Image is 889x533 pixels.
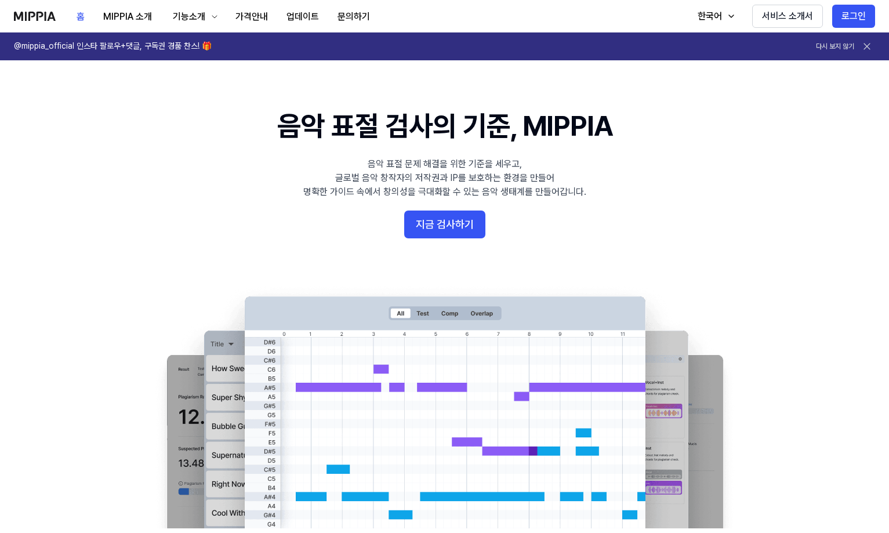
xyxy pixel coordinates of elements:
h1: @mippia_official 인스타 팔로우+댓글, 구독권 경품 찬스! 🎁 [14,41,212,52]
img: logo [14,12,56,21]
button: MIPPIA 소개 [94,5,161,28]
button: 문의하기 [328,5,379,28]
button: 서비스 소개서 [752,5,823,28]
button: 다시 보지 않기 [816,42,854,52]
button: 한국어 [686,5,743,28]
h1: 음악 표절 검사의 기준, MIPPIA [277,107,612,146]
a: 업데이트 [277,1,328,32]
button: 기능소개 [161,5,226,28]
button: 로그인 [832,5,875,28]
button: 업데이트 [277,5,328,28]
button: 지금 검사하기 [404,211,485,238]
div: 기능소개 [170,10,208,24]
div: 한국어 [695,9,724,23]
button: 가격안내 [226,5,277,28]
a: 홈 [67,1,94,32]
img: main Image [143,285,746,528]
button: 홈 [67,5,94,28]
div: 음악 표절 문제 해결을 위한 기준을 세우고, 글로벌 음악 창작자의 저작권과 IP를 보호하는 환경을 만들어 명확한 가이드 속에서 창의성을 극대화할 수 있는 음악 생태계를 만들어... [303,157,586,199]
